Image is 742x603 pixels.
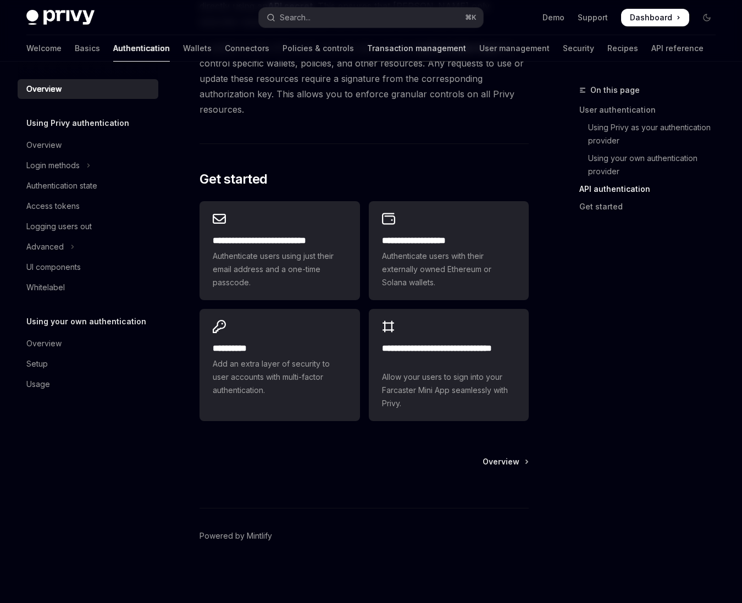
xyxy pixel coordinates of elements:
a: Support [578,12,608,23]
a: User authentication [579,101,724,119]
div: Overview [26,139,62,152]
button: Toggle Login methods section [18,156,158,175]
a: User management [479,35,550,62]
a: Authentication state [18,176,158,196]
a: Demo [542,12,564,23]
button: Open search [259,8,483,27]
a: Setup [18,354,158,374]
span: Overview [483,456,519,467]
a: Whitelabel [18,278,158,297]
a: Overview [18,334,158,353]
span: Allow your users to sign into your Farcaster Mini App seamlessly with Privy. [382,370,516,410]
div: Search... [280,11,311,24]
a: Overview [483,456,528,467]
span: ⌘ K [465,13,477,22]
span: Add an extra layer of security to user accounts with multi-factor authentication. [213,357,346,397]
div: Setup [26,357,48,370]
a: Security [563,35,594,62]
button: Toggle dark mode [698,9,716,26]
a: Welcome [26,35,62,62]
a: Logging users out [18,217,158,236]
a: Using Privy as your authentication provider [579,119,724,150]
a: Basics [75,35,100,62]
a: UI components [18,257,158,277]
a: Wallets [183,35,212,62]
div: Whitelabel [26,281,65,294]
span: Dashboard [630,12,672,23]
a: Connectors [225,35,269,62]
a: Transaction management [367,35,466,62]
span: In addition to the API secret, you can also configure that control specific wallets, policies, an... [200,40,529,117]
span: Authenticate users using just their email address and a one-time passcode. [213,250,346,289]
div: Overview [26,82,62,96]
a: Overview [18,79,158,99]
div: Overview [26,337,62,350]
a: Access tokens [18,196,158,216]
span: On this page [590,84,640,97]
img: dark logo [26,10,95,25]
div: UI components [26,261,81,274]
a: Get started [579,198,724,215]
a: Using your own authentication provider [579,150,724,180]
h5: Using your own authentication [26,315,146,328]
a: Overview [18,135,158,155]
a: API authentication [579,180,724,198]
a: Usage [18,374,158,394]
div: Login methods [26,159,80,172]
div: Logging users out [26,220,92,233]
h5: Using Privy authentication [26,117,129,130]
a: Authentication [113,35,170,62]
div: Usage [26,378,50,391]
span: Authenticate users with their externally owned Ethereum or Solana wallets. [382,250,516,289]
a: Policies & controls [283,35,354,62]
a: Recipes [607,35,638,62]
a: Powered by Mintlify [200,530,272,541]
div: Advanced [26,240,64,253]
a: API reference [651,35,704,62]
span: Get started [200,170,267,188]
button: Toggle Advanced section [18,237,158,257]
a: Dashboard [621,9,689,26]
div: Access tokens [26,200,80,213]
a: **** *****Add an extra layer of security to user accounts with multi-factor authentication. [200,309,359,421]
div: Authentication state [26,179,97,192]
a: **** **** **** ****Authenticate users with their externally owned Ethereum or Solana wallets. [369,201,529,300]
